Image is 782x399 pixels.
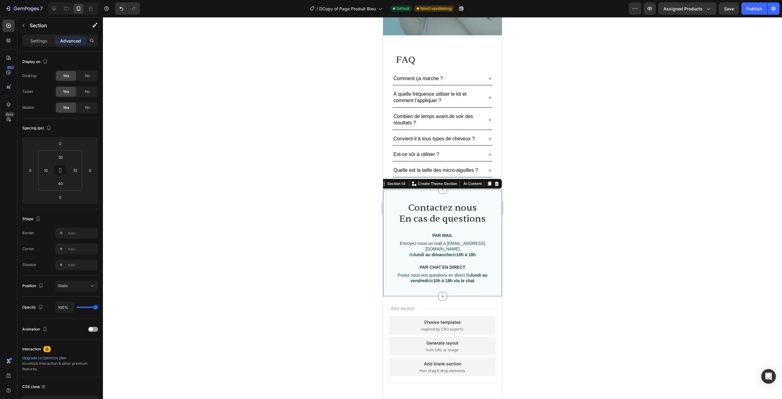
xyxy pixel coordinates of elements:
div: Add... [68,246,97,252]
div: Add... [68,231,97,236]
div: Shape [22,215,42,223]
div: CSS class [22,384,46,390]
div: Desktop [22,73,37,79]
div: Open Intercom Messenger [761,369,776,384]
input: 10px [41,166,50,175]
span: Default [396,6,409,11]
div: to unlock Interaction & other premium features. [22,355,98,372]
div: Border [22,230,34,236]
span: Static [58,283,68,288]
button: Publish [741,2,767,15]
span: DCopy of Page Produit Bleu [319,6,376,12]
div: Interaction [22,346,41,352]
input: 0 [26,166,35,175]
div: Mobile [22,105,34,110]
input: 30px [54,153,67,162]
div: 450 [6,65,15,70]
p: Section [30,22,80,29]
span: Need republishing [420,6,451,11]
p: 7 [40,5,43,12]
div: Tablet [22,89,33,94]
input: 0 [54,193,66,202]
div: Corner [22,246,35,252]
div: Add... [68,262,97,268]
input: 40px [54,179,67,188]
span: Save [724,6,734,11]
button: Assigned Products [658,2,716,15]
span: No [85,89,90,94]
span: Yes [63,89,69,94]
div: Opacity [22,303,44,312]
input: 10px [71,166,80,175]
button: Static [55,280,98,291]
span: Yes [63,105,69,110]
iframe: Design area [383,17,502,399]
input: 0 [54,139,66,148]
button: Save [719,2,739,15]
span: Assigned Products [663,6,703,12]
p: Advanced [60,38,81,44]
div: Animation [22,325,49,334]
span: No [85,73,90,79]
input: 0 [86,166,95,175]
div: Upgrade to Optimize plan [22,355,98,361]
input: Auto [56,302,74,313]
div: Position [22,282,45,290]
p: Settings [30,38,47,44]
div: Undo/Redo [115,2,140,15]
div: Spacing (px) [22,124,53,132]
span: No [85,105,90,110]
div: Shadow [22,262,36,268]
div: Display on [22,58,49,66]
div: Publish [747,6,762,12]
span: / [316,6,318,12]
button: 7 [2,2,46,15]
div: Beta [5,112,15,117]
span: Yes [63,73,69,79]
